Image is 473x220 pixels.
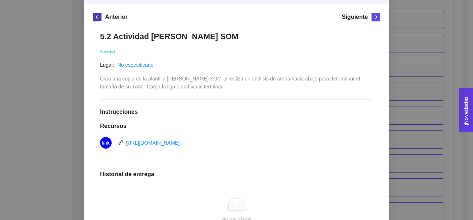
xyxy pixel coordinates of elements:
[100,108,373,116] h1: Instrucciones
[100,76,361,90] span: Crea una copia de la plantilla [PERSON_NAME] SOM y realiza un análisis de arriba hacia abajo para...
[126,140,180,146] a: [URL][DOMAIN_NAME]
[342,13,368,21] h5: Siguiente
[100,171,373,178] h1: Historial de entrega
[93,13,101,21] button: left
[372,13,380,21] button: right
[100,50,115,54] span: Actividad
[93,14,101,20] span: left
[118,140,123,145] span: link
[372,14,380,20] span: right
[100,123,373,130] h1: Recursos
[105,13,128,21] h5: Anterior
[100,61,115,69] article: Lugar:
[459,88,473,132] button: Open Feedback Widget
[102,137,109,149] span: link
[117,62,154,68] a: No especificado
[100,32,373,41] h1: 5.2 Actividad [PERSON_NAME] SOM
